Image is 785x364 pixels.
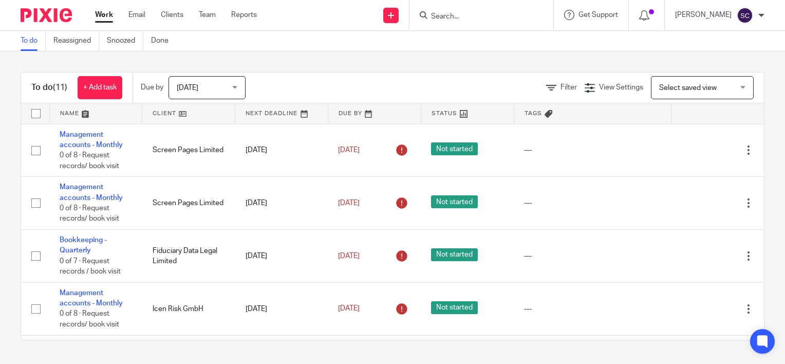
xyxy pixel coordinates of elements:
h1: To do [31,82,67,93]
span: [DATE] [338,147,360,154]
input: Search [430,12,522,22]
td: [DATE] [235,282,328,335]
a: Management accounts - Monthly [60,131,123,149]
img: svg%3E [737,7,753,24]
span: Select saved view [659,84,717,92]
div: --- [524,145,661,155]
span: [DATE] [338,305,360,313]
span: Not started [431,301,478,314]
span: [DATE] [338,199,360,207]
span: Get Support [578,11,618,19]
a: Email [128,10,145,20]
a: Reassigned [53,31,99,51]
td: [DATE] [235,177,328,230]
div: --- [524,198,661,208]
td: Fiduciary Data Legal Limited [142,230,235,283]
a: To do [21,31,46,51]
span: (11) [53,83,67,92]
span: Filter [560,84,577,91]
span: [DATE] [177,84,198,92]
a: Snoozed [107,31,143,51]
span: 0 of 7 · Request records / book visit [60,258,121,276]
div: --- [524,304,661,314]
td: Icen Risk GmbH [142,282,235,335]
td: Screen Pages Limited [142,177,235,230]
p: [PERSON_NAME] [675,10,732,20]
a: Bookkeeping - Quarterly [60,236,107,254]
span: Not started [431,142,478,155]
span: Not started [431,195,478,208]
span: 0 of 8 · Request records/ book visit [60,205,119,223]
img: Pixie [21,8,72,22]
span: 0 of 8 · Request records/ book visit [60,152,119,170]
div: --- [524,251,661,261]
span: View Settings [599,84,643,91]
td: [DATE] [235,124,328,177]
a: Done [151,31,176,51]
a: Work [95,10,113,20]
a: Management accounts - Monthly [60,184,123,201]
a: Team [199,10,216,20]
span: [DATE] [338,252,360,260]
a: Reports [231,10,257,20]
span: Not started [431,248,478,261]
a: Management accounts - Monthly [60,289,123,307]
span: 0 of 8 · Request records/ book visit [60,311,119,329]
a: Clients [161,10,183,20]
td: Screen Pages Limited [142,124,235,177]
span: Tags [525,111,542,116]
p: Due by [141,82,163,93]
a: + Add task [78,76,122,99]
td: [DATE] [235,230,328,283]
